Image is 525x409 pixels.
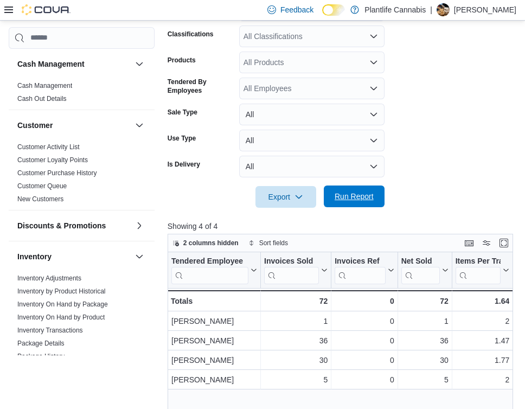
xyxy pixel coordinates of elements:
div: Invoices Ref [335,256,385,284]
div: 0 [335,315,394,328]
button: Items Per Transaction [455,256,509,284]
button: All [239,156,385,177]
span: Package History [17,352,65,361]
div: Cash Management [9,79,155,110]
span: Cash Out Details [17,94,67,103]
div: [PERSON_NAME] [171,354,257,367]
h3: Customer [17,120,53,131]
button: Cash Management [17,59,131,69]
p: | [430,3,432,16]
input: Dark Mode [322,4,345,16]
label: Use Type [168,134,196,143]
a: Cash Out Details [17,95,67,103]
p: Plantlife Cannabis [364,3,426,16]
h3: Inventory [17,251,52,262]
button: Customer [17,120,131,131]
div: 30 [264,354,328,367]
button: Net Sold [401,256,448,284]
button: Export [255,186,316,208]
div: 2 [456,315,510,328]
span: 2 columns hidden [183,239,239,247]
button: Discounts & Promotions [17,220,131,231]
p: Showing 4 of 4 [168,221,516,232]
a: Inventory by Product Historical [17,287,106,295]
div: 36 [264,334,328,347]
div: 5 [264,373,328,386]
button: Sort fields [244,237,292,250]
button: Open list of options [369,58,378,67]
span: Package Details [17,339,65,348]
a: Customer Queue [17,182,67,190]
h3: Cash Management [17,59,85,69]
button: Enter fullscreen [497,237,510,250]
button: All [239,104,385,125]
div: Tendered Employee [171,256,248,284]
div: 36 [401,334,449,347]
div: 72 [264,295,328,308]
button: All [239,130,385,151]
a: Cash Management [17,82,72,90]
div: Net Sold [401,256,439,284]
button: Invoices Sold [264,256,328,284]
button: Open list of options [369,84,378,93]
div: 0 [335,295,394,308]
h3: Discounts & Promotions [17,220,106,231]
label: Classifications [168,30,214,39]
div: Totals [171,295,257,308]
div: 1.77 [456,354,510,367]
label: Tendered By Employees [168,78,235,95]
span: Export [262,186,310,208]
button: Cash Management [133,57,146,71]
a: Customer Activity List [17,143,80,151]
a: Inventory Adjustments [17,274,81,282]
a: New Customers [17,195,63,203]
div: Items Per Transaction [455,256,501,284]
div: 72 [401,295,448,308]
button: Discounts & Promotions [133,219,146,232]
a: Inventory On Hand by Package [17,301,108,308]
button: Tendered Employee [171,256,257,284]
span: Inventory Adjustments [17,274,81,283]
div: 1.47 [456,334,510,347]
span: Cash Management [17,81,72,90]
span: Inventory by Product Historical [17,287,106,296]
label: Products [168,56,196,65]
div: 1.64 [455,295,509,308]
button: Run Report [324,186,385,207]
span: Run Report [335,191,374,202]
div: Sammi Lane [437,3,450,16]
span: Inventory On Hand by Package [17,300,108,309]
a: Customer Loyalty Points [17,156,88,164]
a: Inventory On Hand by Product [17,314,105,321]
a: Package Details [17,340,65,347]
div: Net Sold [401,256,439,266]
button: Customer [133,119,146,132]
label: Is Delivery [168,160,200,169]
p: [PERSON_NAME] [454,3,516,16]
div: 1 [401,315,449,328]
div: 0 [335,354,394,367]
span: Inventory Transactions [17,326,83,335]
span: Sort fields [259,239,288,247]
div: Items Per Transaction [455,256,501,266]
div: 0 [335,334,394,347]
span: Customer Purchase History [17,169,97,177]
div: 30 [401,354,449,367]
label: Sale Type [168,108,197,117]
div: Customer [9,140,155,210]
div: 5 [401,373,449,386]
div: 2 [456,373,510,386]
button: Keyboard shortcuts [463,237,476,250]
div: Tendered Employee [171,256,248,266]
div: [PERSON_NAME] [171,373,257,386]
img: Cova [22,4,71,15]
div: Invoices Ref [335,256,385,266]
div: [PERSON_NAME] [171,315,257,328]
a: Package History [17,353,65,360]
div: 0 [335,373,394,386]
